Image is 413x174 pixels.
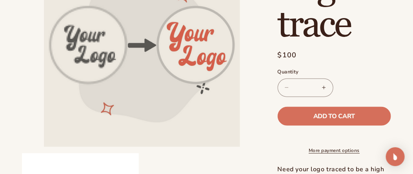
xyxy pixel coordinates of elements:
button: Add to cart [278,106,391,125]
a: More payment options [278,147,391,154]
label: Quantity [278,68,391,76]
span: Add to cart [313,113,355,119]
span: $100 [278,50,297,60]
div: Open Intercom Messenger [386,147,405,166]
